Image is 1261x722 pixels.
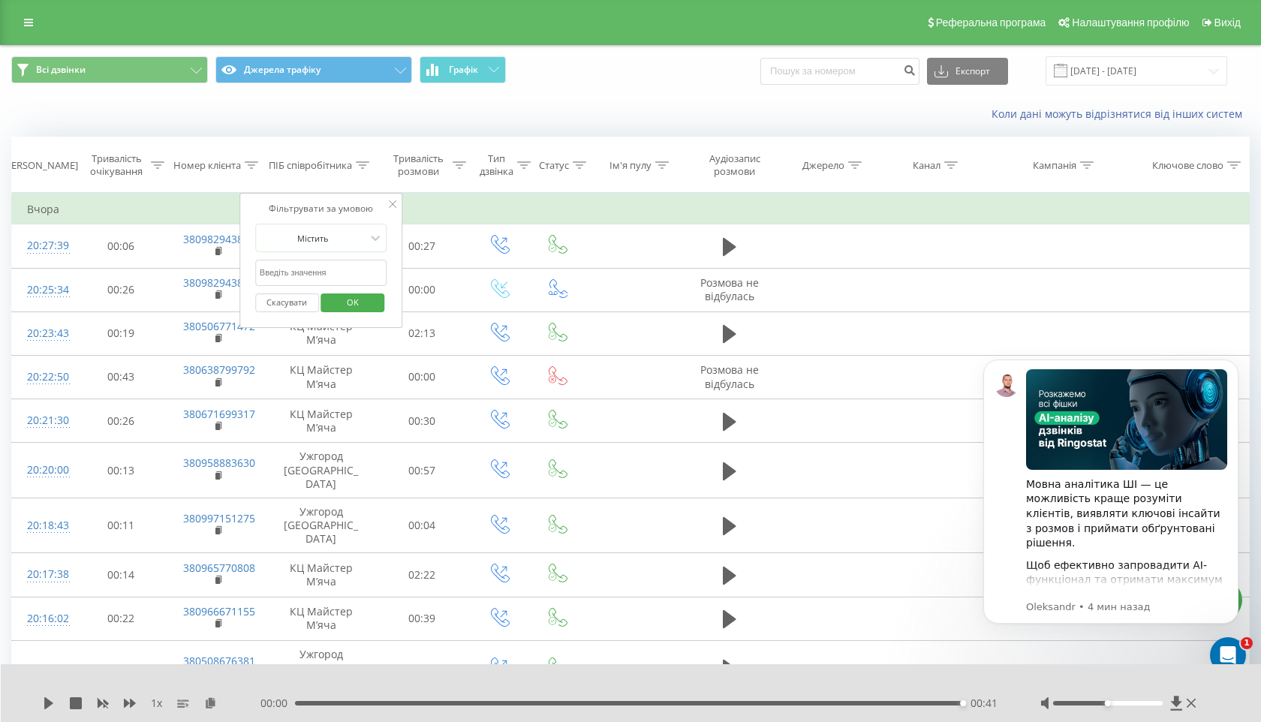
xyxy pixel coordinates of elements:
[267,443,374,498] td: Ужгород [GEOGRAPHIC_DATA]
[27,231,58,260] div: 20:27:39
[375,640,470,696] td: 00:22
[255,293,319,312] button: Скасувати
[73,597,168,640] td: 00:22
[36,64,86,76] span: Всі дзвінки
[760,58,919,85] input: Пошук за номером
[1033,159,1076,172] div: Кампанія
[375,498,470,553] td: 00:04
[913,159,940,172] div: Канал
[267,355,374,399] td: КЦ Майстер Мʼяча
[700,363,759,390] span: Розмова не відбулась
[183,561,255,575] a: 380965770808
[183,407,255,421] a: 380671699317
[11,56,208,83] button: Всі дзвінки
[183,363,255,377] a: 380638799792
[27,363,58,392] div: 20:22:50
[27,275,58,305] div: 20:25:34
[802,159,844,172] div: Джерело
[73,399,168,443] td: 00:26
[700,275,759,303] span: Розмова не відбулась
[27,456,58,485] div: 20:20:00
[215,56,412,83] button: Джерела трафіку
[961,337,1261,681] iframe: Intercom notifications сообщение
[27,511,58,540] div: 20:18:43
[183,319,255,333] a: 380506771472
[1105,700,1111,706] div: Accessibility label
[73,498,168,553] td: 00:11
[375,268,470,311] td: 00:00
[183,232,255,246] a: 380982943828
[420,56,506,83] button: Графік
[255,260,387,286] input: Введіть значення
[267,553,374,597] td: КЦ Майстер Мʼяча
[449,65,478,75] span: Графік
[1072,17,1189,29] span: Налаштування профілю
[151,696,162,711] span: 1 x
[73,268,168,311] td: 00:26
[2,159,78,172] div: [PERSON_NAME]
[86,152,147,178] div: Тривалість очікування
[173,159,241,172] div: Номер клієнта
[375,224,470,268] td: 00:27
[73,311,168,355] td: 00:19
[971,696,998,711] span: 00:41
[1210,637,1246,673] iframe: Intercom live chat
[255,201,387,216] div: Фільтрувати за умовою
[183,511,255,525] a: 380997151275
[183,654,255,668] a: 380508676381
[267,311,374,355] td: КЦ Майстер Мʼяча
[27,560,58,589] div: 20:17:38
[375,399,470,443] td: 00:30
[697,152,772,178] div: Аудіозапис розмови
[375,443,470,498] td: 00:57
[183,275,255,290] a: 380982943828
[73,355,168,399] td: 00:43
[927,58,1008,85] button: Експорт
[27,406,58,435] div: 20:21:30
[267,498,374,553] td: Ужгород [GEOGRAPHIC_DATA]
[27,319,58,348] div: 20:23:43
[27,604,58,633] div: 20:16:02
[267,399,374,443] td: КЦ Майстер Мʼяча
[480,152,513,178] div: Тип дзвінка
[375,597,470,640] td: 00:39
[183,456,255,470] a: 380958883630
[260,696,295,711] span: 00:00
[992,107,1250,121] a: Коли дані можуть відрізнятися вiд інших систем
[1241,637,1253,649] span: 1
[375,311,470,355] td: 02:13
[183,604,255,618] a: 380966671155
[73,224,168,268] td: 00:06
[73,640,168,696] td: 00:34
[73,443,168,498] td: 00:13
[960,700,966,706] div: Accessibility label
[73,553,168,597] td: 00:14
[27,654,58,683] div: 20:15:53
[375,553,470,597] td: 02:22
[269,159,352,172] div: ПІБ співробітника
[267,597,374,640] td: КЦ Майстер Мʼяча
[1152,159,1223,172] div: Ключове слово
[539,159,569,172] div: Статус
[375,355,470,399] td: 00:00
[609,159,652,172] div: Ім'я пулу
[1214,17,1241,29] span: Вихід
[388,152,449,178] div: Тривалість розмови
[936,17,1046,29] span: Реферальна програма
[332,290,374,314] span: OK
[267,640,374,696] td: Ужгород [GEOGRAPHIC_DATA]
[321,293,385,312] button: OK
[12,194,1250,224] td: Вчора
